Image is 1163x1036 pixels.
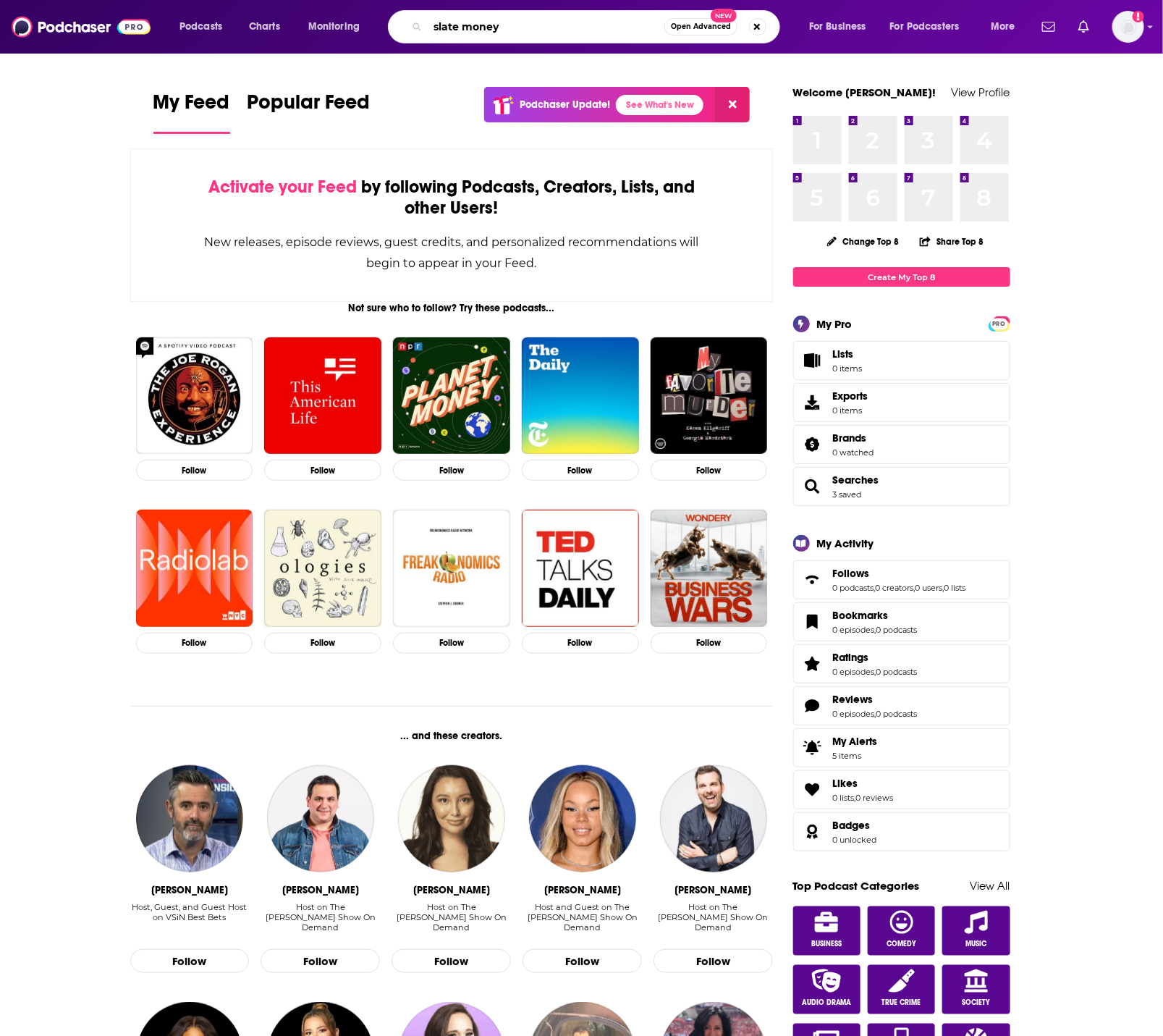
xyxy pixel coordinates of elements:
button: Follow [393,460,510,481]
img: User Profile [1112,11,1144,43]
span: Society [962,998,990,1007]
div: Search podcasts, credits, & more... [402,10,794,43]
button: Follow [651,460,768,481]
span: , [874,583,876,593]
a: 3 saved [833,489,862,500]
span: Follows [833,567,870,580]
a: 0 episodes [833,667,875,677]
button: Follow [136,633,253,654]
a: My Alerts [793,728,1010,767]
span: Badges [793,812,1010,851]
img: Jason Brown [267,765,374,872]
img: Podchaser - Follow, Share and Rate Podcasts [12,13,151,41]
img: Paulina Roe [398,765,505,872]
span: , [914,583,915,593]
a: Ratings [833,651,918,664]
img: The Joe Rogan Experience [136,337,253,455]
div: Host on The Fred Show On Demand [654,902,773,933]
a: Likes [833,777,894,790]
span: 0 items [833,405,868,416]
button: Open AdvancedNew [664,18,737,35]
a: Brands [833,431,874,445]
input: Search podcasts, credits, & more... [428,15,664,38]
span: Exports [833,389,868,403]
button: Follow [130,949,250,974]
button: open menu [799,15,884,38]
div: Paulina Roe [413,884,490,896]
img: Planet Money [393,337,510,455]
span: For Business [809,17,866,37]
a: Bookmarks [798,612,827,632]
a: Show notifications dropdown [1036,14,1061,39]
span: Likes [833,777,858,790]
img: Freakonomics Radio [393,510,510,627]
img: This American Life [264,337,381,455]
span: , [875,709,876,719]
a: 0 podcasts [833,583,874,593]
span: My Alerts [798,738,827,758]
a: View Profile [952,85,1010,99]
span: New [711,9,737,22]
img: Radiolab [136,510,253,627]
span: Brands [793,425,1010,464]
span: Comedy [887,940,916,948]
button: open menu [298,15,378,38]
button: Follow [264,460,381,481]
div: Host and Guest on The [PERSON_NAME] Show On Demand [523,902,642,932]
a: Likes [798,780,827,800]
span: Podcasts [179,17,222,37]
span: Likes [793,770,1010,809]
span: True Crime [882,998,921,1007]
a: Ologies with Alie Ward [264,510,381,627]
a: Business Wars [651,510,768,627]
button: open menu [169,15,241,38]
span: For Podcasters [890,17,960,37]
span: Follows [793,560,1010,599]
span: Reviews [833,693,874,706]
a: 0 reviews [856,793,894,803]
span: Brands [833,431,867,445]
div: New releases, episode reviews, guest credits, and personalized recommendations will begin to appe... [203,232,701,274]
button: Follow [264,633,381,654]
a: Reviews [833,693,918,706]
a: Audio Drama [793,965,861,1014]
img: The Daily [522,337,639,455]
a: Badges [833,819,877,832]
span: Searches [793,467,1010,506]
div: My Pro [817,317,853,331]
a: 0 lists [833,793,855,803]
span: Popular Feed [248,90,371,123]
button: Follow [393,633,510,654]
span: Lists [798,350,827,371]
a: Bookmarks [833,609,918,622]
a: My Favorite Murder with Karen Kilgariff and Georgia Hardstark [651,337,768,455]
a: Follows [833,567,966,580]
div: ... and these creators. [130,730,774,742]
div: Christopher Frederick [675,884,752,896]
button: Change Top 8 [819,232,908,250]
span: Ratings [793,644,1010,683]
a: Popular Feed [248,90,371,134]
a: Show notifications dropdown [1073,14,1095,39]
div: My Activity [817,536,874,550]
span: Charts [249,17,280,37]
span: Audio Drama [802,998,852,1007]
div: Dave Ross [151,884,228,896]
div: Host, Guest, and Guest Host on VSiN Best Bets [130,902,250,922]
span: Music [965,940,986,948]
button: Show profile menu [1112,11,1144,43]
button: Follow [523,949,642,974]
span: , [943,583,944,593]
img: Tanner Adell [529,765,636,872]
div: Not sure who to follow? Try these podcasts... [130,302,774,314]
span: My Feed [153,90,230,123]
a: Searches [798,476,827,497]
span: Bookmarks [833,609,889,622]
div: Host on The [PERSON_NAME] Show On Demand [392,902,511,932]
